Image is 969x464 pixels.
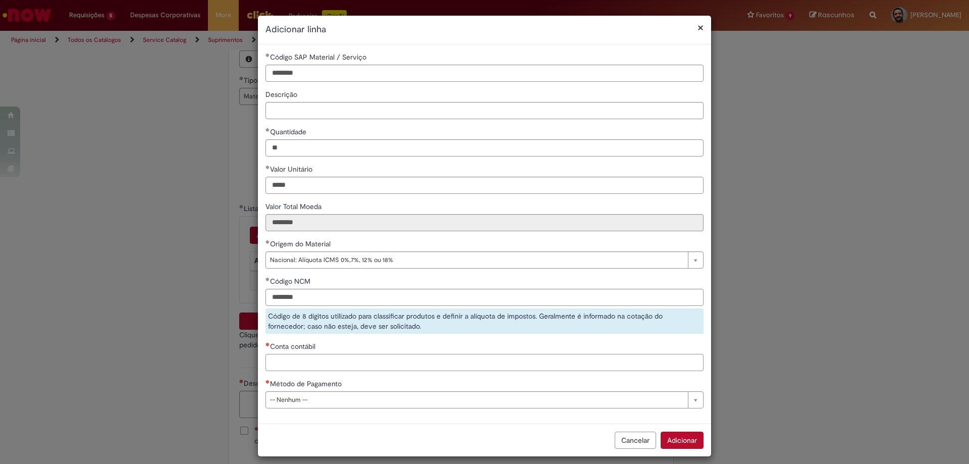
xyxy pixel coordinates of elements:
[265,139,704,157] input: Quantidade
[270,342,317,351] span: Conta contábil
[270,379,344,388] span: Método de Pagamento
[270,277,312,286] span: Código NCM
[265,102,704,119] input: Descrição
[265,289,704,306] input: Código NCM
[265,202,324,211] span: Somente leitura - Valor Total Moeda
[265,90,299,99] span: Descrição
[661,432,704,449] button: Adicionar
[270,53,368,62] span: Código SAP Material / Serviço
[265,23,704,36] h2: Adicionar linha
[270,252,683,268] span: Nacional: Alíquota ICMS 0%,7%, 12% ou 18%
[265,380,270,384] span: Necessários
[265,165,270,169] span: Obrigatório Preenchido
[270,392,683,408] span: -- Nenhum --
[265,53,270,57] span: Obrigatório Preenchido
[265,277,270,281] span: Obrigatório Preenchido
[615,432,656,449] button: Cancelar
[265,308,704,334] div: Código de 8 dígitos utilizado para classificar produtos e definir a alíquota de impostos. Geralme...
[265,65,704,82] input: Código SAP Material / Serviço
[270,127,308,136] span: Quantidade
[270,165,314,174] span: Valor Unitário
[265,214,704,231] input: Valor Total Moeda
[270,239,333,248] span: Origem do Material
[697,22,704,33] button: Fechar modal
[265,128,270,132] span: Obrigatório Preenchido
[265,177,704,194] input: Valor Unitário
[265,354,704,371] input: Conta contábil
[265,342,270,346] span: Necessários
[265,240,270,244] span: Obrigatório Preenchido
